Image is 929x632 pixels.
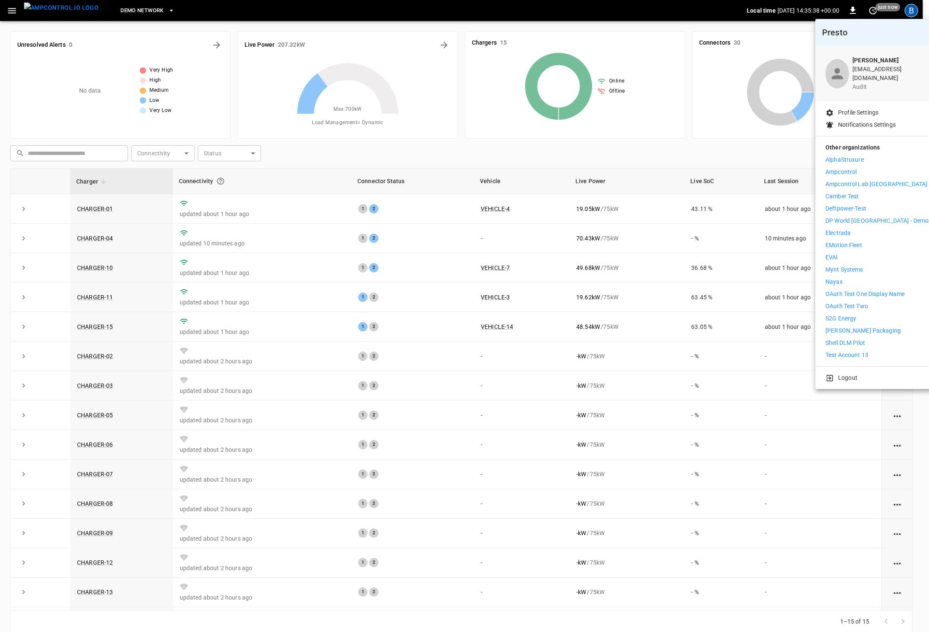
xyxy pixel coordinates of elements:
[825,351,868,360] p: Test Account 13
[838,108,878,117] p: Profile Settings
[825,290,905,299] p: OAuth Test One Display Name
[825,143,929,155] p: Other organizations
[825,180,927,189] p: Ampcontrol Lab [GEOGRAPHIC_DATA]
[825,265,863,274] p: Mynt Systems
[825,253,838,262] p: EVAI
[825,59,849,88] div: profile-icon
[825,204,866,213] p: Deftpower-Test
[825,326,901,335] p: [PERSON_NAME] Packaging
[825,339,865,347] p: Shell DLM Pilot
[838,120,896,129] p: Notifications Settings
[825,216,929,225] p: DP World [GEOGRAPHIC_DATA] - Demo
[825,314,856,323] p: S2G Energy
[825,241,862,250] p: eMotion Fleet
[825,168,857,176] p: Ampcontrol
[825,229,851,237] p: Electrada
[852,57,899,64] b: [PERSON_NAME]
[838,373,857,382] p: Logout
[852,83,929,91] p: audit
[825,277,843,286] p: Nayax
[825,302,868,311] p: OAuth Test Two
[852,65,929,83] p: [EMAIL_ADDRESS][DOMAIN_NAME]
[825,192,859,201] p: Camber Test
[825,155,864,164] p: AlphaStruxure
